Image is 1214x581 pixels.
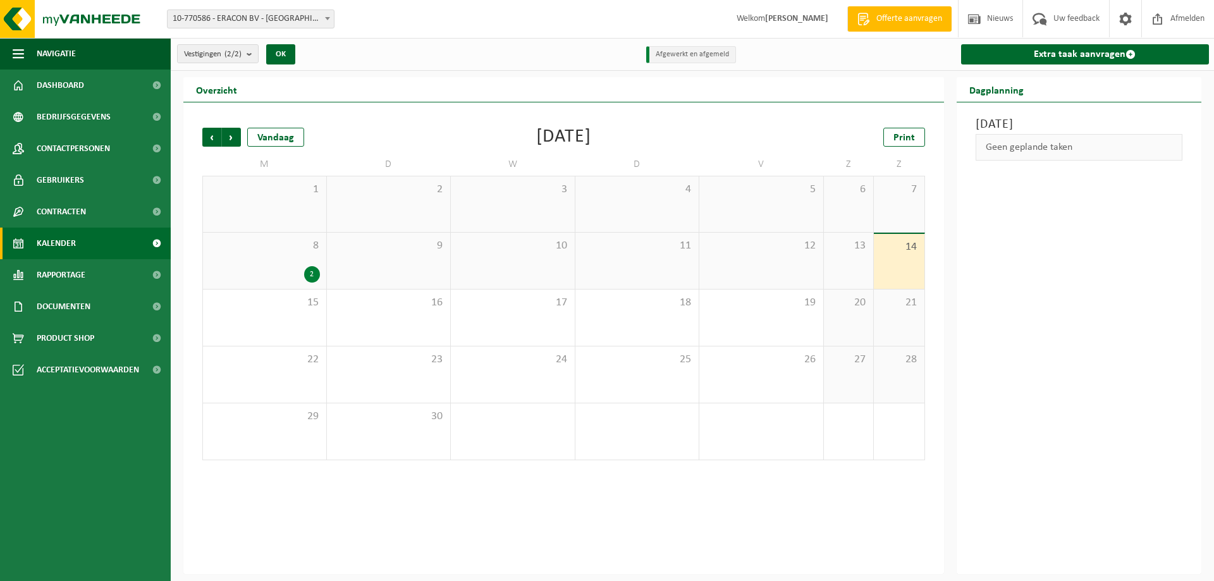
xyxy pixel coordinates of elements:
[457,183,568,197] span: 3
[37,164,84,196] span: Gebruikers
[961,44,1210,64] a: Extra taak aanvragen
[209,353,320,367] span: 22
[976,115,1183,134] h3: [DATE]
[536,128,591,147] div: [DATE]
[575,153,700,176] td: D
[830,183,868,197] span: 6
[582,239,693,253] span: 11
[646,46,736,63] li: Afgewerkt en afgemeld
[706,296,817,310] span: 19
[883,128,925,147] a: Print
[457,239,568,253] span: 10
[209,296,320,310] span: 15
[224,50,242,58] count: (2/2)
[957,77,1036,102] h2: Dagplanning
[582,296,693,310] span: 18
[847,6,952,32] a: Offerte aanvragen
[167,9,334,28] span: 10-770586 - ERACON BV - ZONNEBEKE
[893,133,915,143] span: Print
[451,153,575,176] td: W
[202,153,327,176] td: M
[830,239,868,253] span: 13
[457,353,568,367] span: 24
[706,353,817,367] span: 26
[333,353,445,367] span: 23
[222,128,241,147] span: Volgende
[37,38,76,70] span: Navigatie
[177,44,259,63] button: Vestigingen(2/2)
[333,296,445,310] span: 16
[976,134,1183,161] div: Geen geplande taken
[880,296,917,310] span: 21
[699,153,824,176] td: V
[37,70,84,101] span: Dashboard
[209,410,320,424] span: 29
[880,183,917,197] span: 7
[183,77,250,102] h2: Overzicht
[209,183,320,197] span: 1
[37,291,90,322] span: Documenten
[202,128,221,147] span: Vorige
[333,410,445,424] span: 30
[880,353,917,367] span: 28
[582,183,693,197] span: 4
[824,153,874,176] td: Z
[247,128,304,147] div: Vandaag
[765,14,828,23] strong: [PERSON_NAME]
[582,353,693,367] span: 25
[37,259,85,291] span: Rapportage
[706,183,817,197] span: 5
[457,296,568,310] span: 17
[37,196,86,228] span: Contracten
[830,296,868,310] span: 20
[168,10,334,28] span: 10-770586 - ERACON BV - ZONNEBEKE
[873,13,945,25] span: Offerte aanvragen
[184,45,242,64] span: Vestigingen
[880,240,917,254] span: 14
[37,101,111,133] span: Bedrijfsgegevens
[304,266,320,283] div: 2
[333,183,445,197] span: 2
[37,228,76,259] span: Kalender
[333,239,445,253] span: 9
[37,322,94,354] span: Product Shop
[327,153,451,176] td: D
[706,239,817,253] span: 12
[830,353,868,367] span: 27
[266,44,295,64] button: OK
[37,133,110,164] span: Contactpersonen
[874,153,924,176] td: Z
[37,354,139,386] span: Acceptatievoorwaarden
[209,239,320,253] span: 8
